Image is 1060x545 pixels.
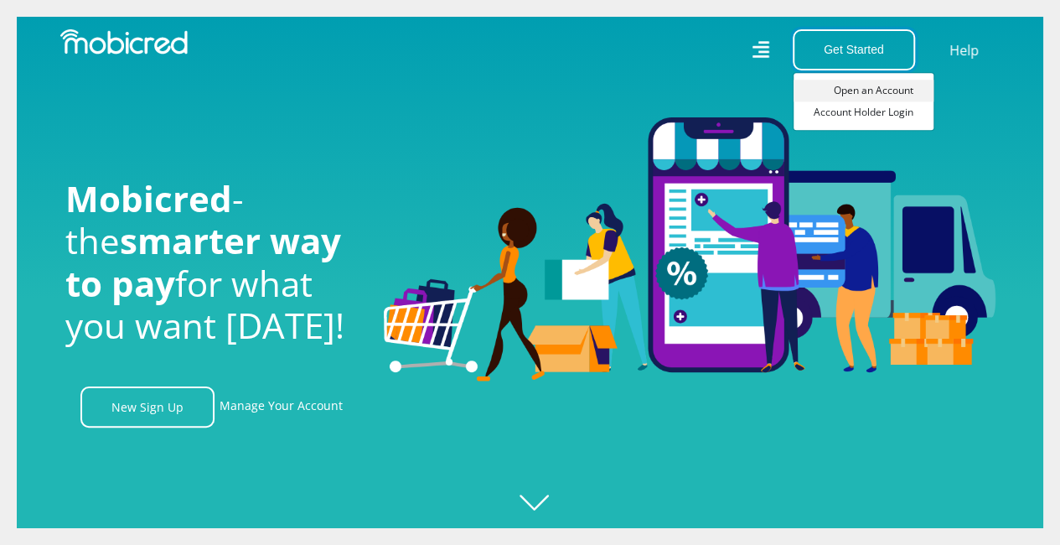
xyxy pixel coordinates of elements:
[65,174,232,222] span: Mobicred
[794,80,933,101] a: Open an Account
[384,117,995,382] img: Welcome to Mobicred
[60,29,188,54] img: Mobicred
[949,39,980,61] a: Help
[65,178,359,347] h1: - the for what you want [DATE]!
[793,29,915,70] button: Get Started
[794,101,933,123] a: Account Holder Login
[220,387,343,428] a: Manage Your Account
[65,216,341,306] span: smarter way to pay
[793,72,934,131] div: Get Started
[80,387,215,428] a: New Sign Up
